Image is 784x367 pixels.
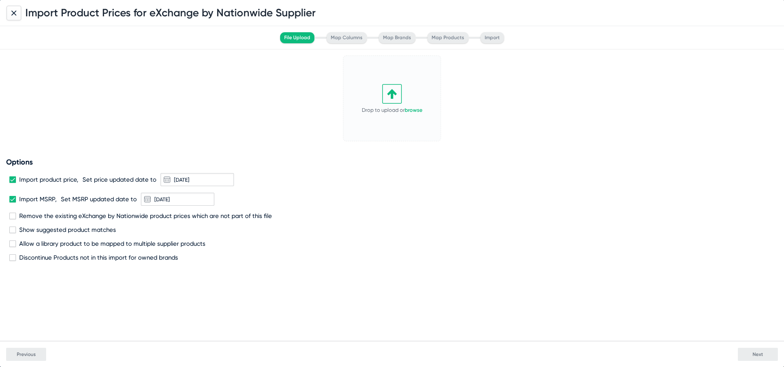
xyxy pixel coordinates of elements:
div: Options [6,158,778,167]
span: Import [481,32,504,43]
span: Import product price, [19,176,78,183]
input: MM/DD/YYYY [160,173,234,186]
span: Allow a library product to be mapped to multiple supplier products [19,240,205,247]
span: Show suggested product matches [19,226,116,234]
button: Next [738,348,778,361]
span: Discontinue Products not in this import for owned brands [19,254,178,261]
span: File Upload [280,32,314,43]
a: browse [405,107,423,113]
span: Drop to upload or [362,107,423,113]
button: Open calendar [141,193,154,206]
span: Set MSRP updated date to [61,196,137,203]
span: Map Brands [379,32,415,43]
span: Remove the existing eXchange by Nationwide product prices which are not part of this file [19,212,272,220]
span: Next [753,351,763,357]
span: Set price updated date to [82,176,156,183]
span: Import MSRP, [19,196,57,203]
button: Open calendar [160,173,174,186]
span: Map Products [428,32,468,43]
h1: Import Product Prices for eXchange by Nationwide Supplier [25,7,316,19]
input: MM/DD/YYYY [141,193,214,206]
span: Map Columns [327,32,367,43]
span: Previous [17,351,36,357]
button: Previous [6,348,46,361]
